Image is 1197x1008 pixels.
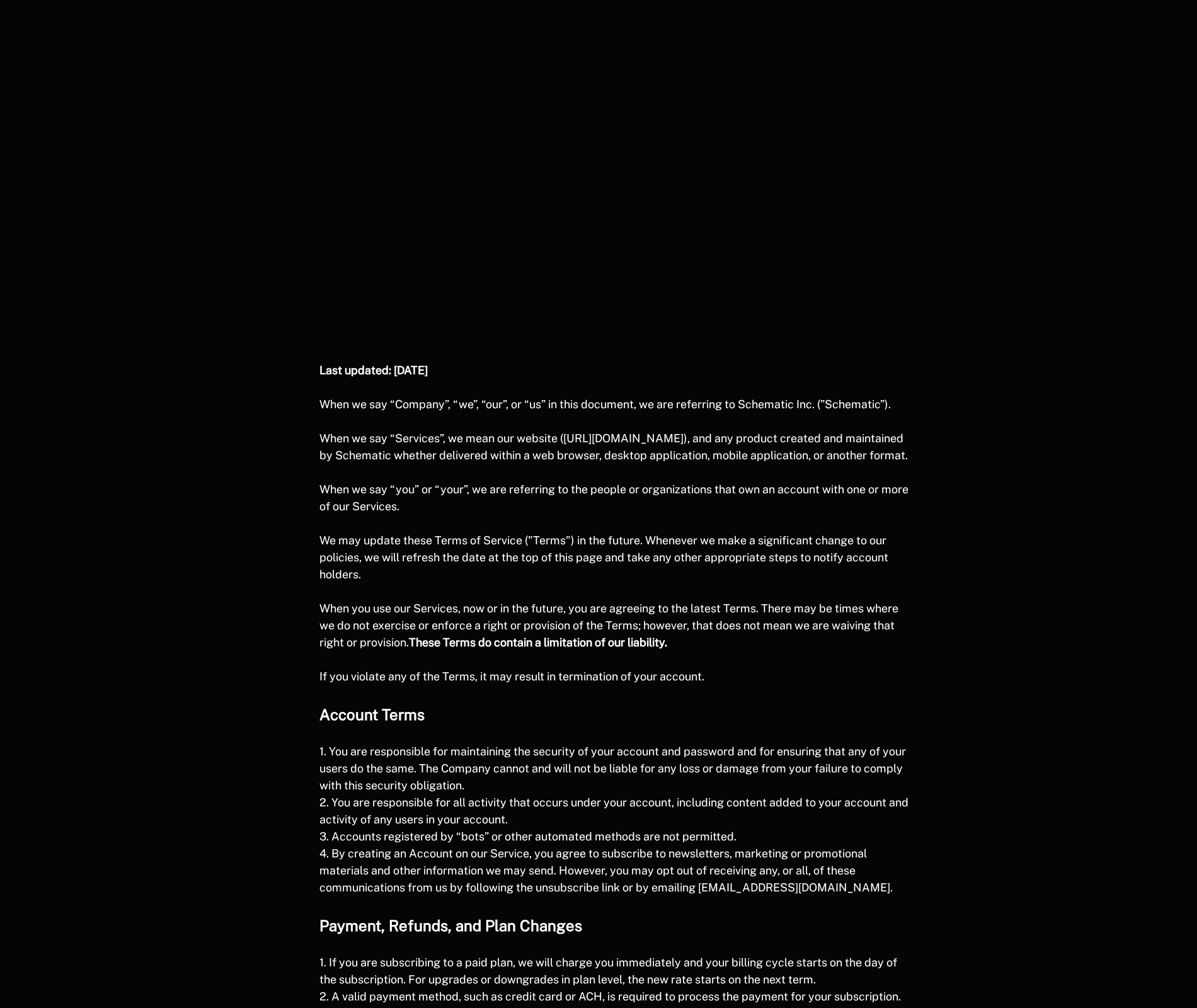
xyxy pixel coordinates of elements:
span: When we say “Company”, “we”, “our”, or “us” in this document, we are referring to Schematic Inc. ... [319,398,891,411]
span: 2. You are responsible for all activity that occurs under your account, including content added t... [319,796,911,826]
span: When we say “Services”, we mean our website ([URL][DOMAIN_NAME]), and any product created and mai... [319,432,908,462]
span: Payment, Refunds, and Plan Changes [319,917,582,934]
span: When you use our Services, now or in the future, you are agreeing to the latest Terms. There may ... [319,602,901,649]
span: 4. By creating an Account on our Service, you agree to subscribe to newsletters, marketing or pro... [319,847,893,894]
span: These Terms do contain a limitation of our liability. [409,636,667,649]
span: If you violate any of the Terms, it may result in termination of your account. [319,670,704,683]
span: 3. Accounts registered by “bots” or other automated methods are not permitted. [319,830,736,843]
span: 1. You are responsible for maintaining the security of your account and password and for ensuring... [319,745,908,792]
span: Last updated: [DATE] [319,364,428,377]
span: Account Terms [319,706,425,723]
span: 1. If you are subscribing to a paid plan, we will charge you immediately and your billing cycle s... [319,956,900,986]
span: We may update these Terms of Service ("Terms") in the future. Whenever we make a significant chan... [319,534,891,581]
span: When we say “you” or “your”, we are referring to the people or organizations that own an account ... [319,483,911,513]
